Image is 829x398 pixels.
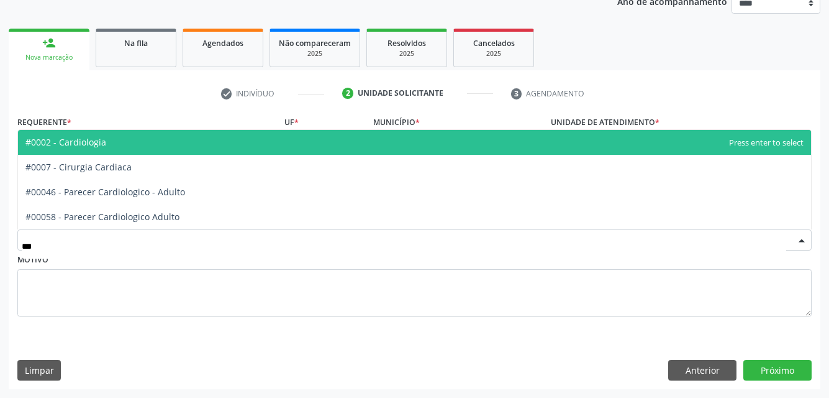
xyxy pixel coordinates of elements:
[743,360,812,381] button: Próximo
[17,113,71,132] label: Requerente
[373,113,420,132] label: Município
[17,360,61,381] button: Limpar
[279,38,351,49] span: Não compareceram
[279,49,351,58] div: 2025
[284,113,299,132] label: UF
[376,49,438,58] div: 2025
[202,38,243,49] span: Agendados
[25,211,179,223] span: #00058 - Parecer Cardiologico Adulto
[342,88,353,99] div: 2
[25,161,132,173] span: #0007 - Cirurgia Cardiaca
[463,49,525,58] div: 2025
[25,136,106,148] span: #0002 - Cardiologia
[358,88,443,99] div: Unidade solicitante
[551,113,659,132] label: Unidade de atendimento
[124,38,148,49] span: Na fila
[17,53,81,62] div: Nova marcação
[387,38,426,49] span: Resolvidos
[473,38,515,49] span: Cancelados
[668,360,736,381] button: Anterior
[17,251,48,270] label: Motivo
[42,36,56,50] div: person_add
[25,186,185,198] span: #00046 - Parecer Cardiologico - Adulto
